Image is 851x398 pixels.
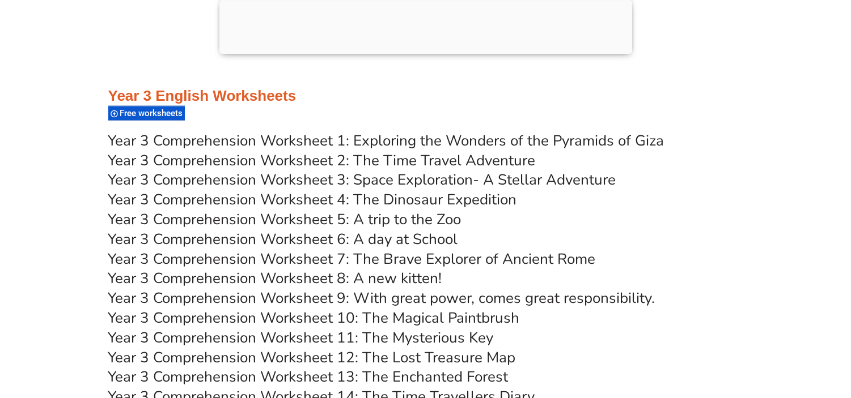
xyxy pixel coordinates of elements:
[108,105,185,121] div: Free worksheets
[120,108,187,118] span: Free worksheets
[108,328,494,348] a: Year 3 Comprehension Worksheet 11: The Mysterious Key
[108,87,743,106] h3: Year 3 English Worksheets
[108,249,596,269] a: Year 3 Comprehension Worksheet 7: The Brave Explorer of Ancient Rome
[108,170,616,190] a: Year 3 Comprehension Worksheet 3: Space Exploration- A Stellar Adventure
[108,288,655,308] a: Year 3 Comprehension Worksheet 9: With great power, comes great responsibility.
[108,268,442,288] a: Year 3 Comprehension Worksheet 8: A new kitten!
[108,308,520,328] a: Year 3 Comprehension Worksheet 10: The Magical Paintbrush
[108,367,509,387] a: Year 3 Comprehension Worksheet 13: The Enchanted Forest
[108,348,516,367] a: Year 3 Comprehension Worksheet 12: The Lost Treasure Map
[108,209,462,229] a: Year 3 Comprehension Worksheet 5: A trip to the Zoo
[108,190,517,209] a: Year 3 Comprehension Worksheet 4: The Dinosaur Expedition
[663,271,851,398] iframe: Chat Widget
[108,151,536,170] a: Year 3 Comprehension Worksheet 2: The Time Travel Adventure
[108,229,458,249] a: Year 3 Comprehension Worksheet 6: A day at School
[108,131,664,151] a: Year 3 Comprehension Worksheet 1: Exploring the Wonders of the Pyramids of Giza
